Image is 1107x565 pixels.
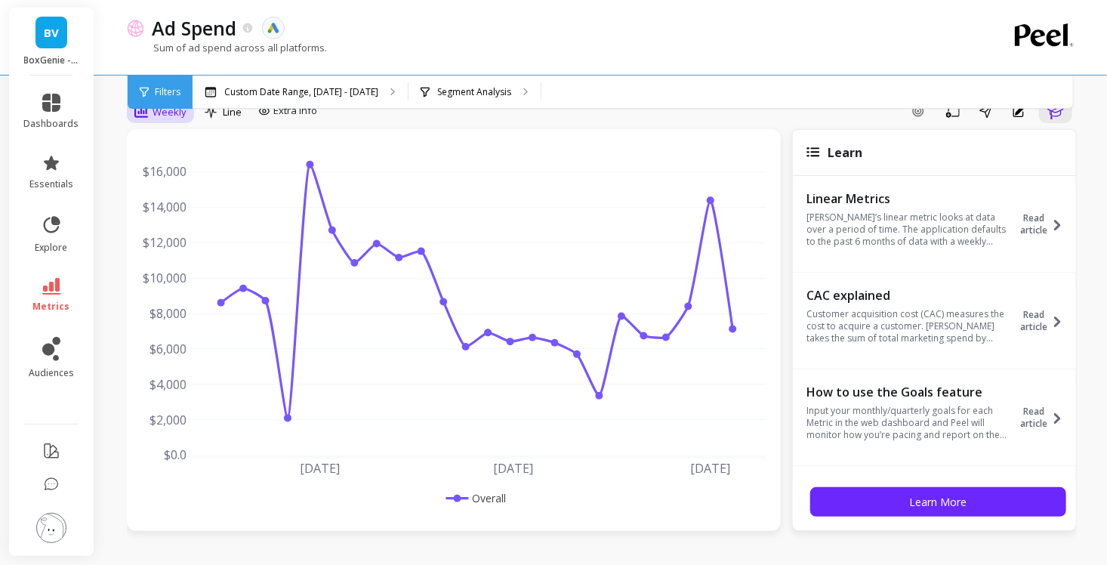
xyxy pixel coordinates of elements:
[806,405,1014,441] p: Input your monthly/quarterly goals for each Metric in the web dashboard and Peel will monitor how...
[33,301,70,313] span: metrics
[437,86,511,98] p: Segment Analysis
[910,495,967,509] span: Learn More
[223,105,242,119] span: Line
[806,384,1014,400] p: How to use the Goals feature
[24,54,79,66] p: BoxGenie - vanguard-packaging.myshopify.com
[29,367,74,379] span: audiences
[155,86,180,98] span: Filters
[828,144,862,161] span: Learn
[273,103,317,119] span: Extra Info
[224,86,378,98] p: Custom Date Range, [DATE] - [DATE]
[127,19,144,36] img: header icon
[806,211,1014,248] p: [PERSON_NAME]’s linear metric looks at data over a period of time. The application defaults to th...
[36,513,66,543] img: profile picture
[810,487,1066,517] button: Learn More
[1018,212,1050,236] span: Read article
[806,191,1014,206] p: Linear Metrics
[267,21,280,35] img: api.google.svg
[127,41,327,54] p: Sum of ad spend across all platforms.
[1018,190,1072,259] button: Read article
[44,24,59,42] span: BV
[24,118,79,130] span: dashboards
[1018,406,1050,430] span: Read article
[1018,309,1050,333] span: Read article
[29,178,73,190] span: essentials
[152,15,236,41] p: Ad Spend
[1018,383,1072,452] button: Read article
[1018,286,1072,356] button: Read article
[806,288,1014,303] p: CAC explained
[806,308,1014,344] p: Customer acquisition cost (CAC) measures the cost to acquire a customer. [PERSON_NAME] takes the ...
[153,105,187,119] span: Weekly
[35,242,68,254] span: explore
